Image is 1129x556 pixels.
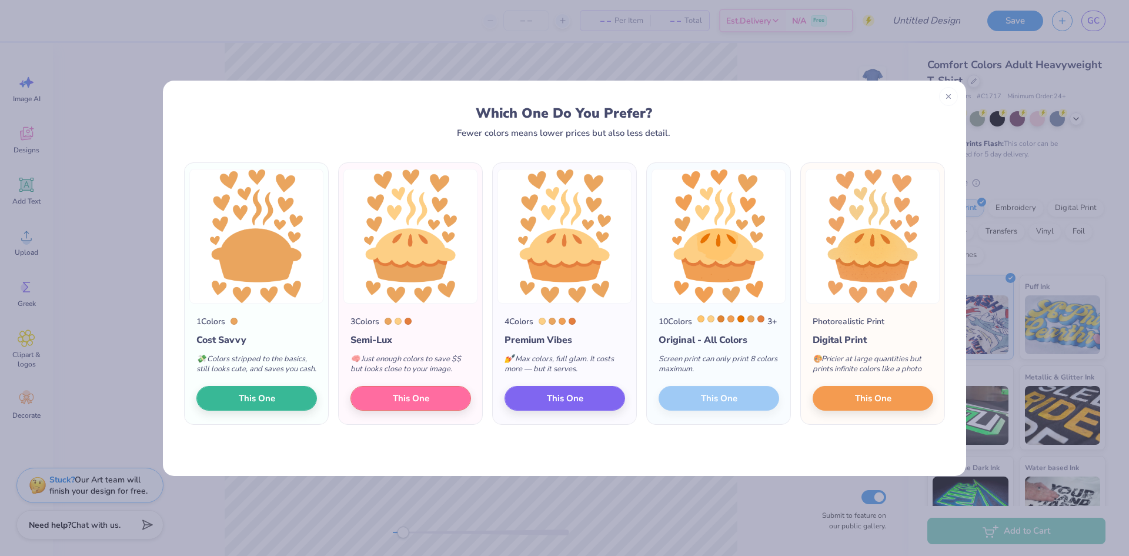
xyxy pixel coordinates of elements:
div: Original - All Colors [659,333,779,347]
div: Fewer colors means lower prices but also less detail. [457,128,670,138]
img: 4 color option [497,169,632,304]
span: 🧠 [350,354,360,364]
div: 157 C [559,318,566,325]
div: Colors stripped to the basics, still looks cute, and saves you cash. [196,347,317,386]
div: 10 Colors [659,315,692,328]
div: 7577 C [757,315,764,322]
button: This One [813,386,933,411]
div: 1345 C [539,318,546,325]
img: 1 color option [189,169,323,304]
div: 152 C [737,315,744,322]
div: Semi-Lux [350,333,471,347]
div: Screen print can only print 8 colors maximum. [659,347,779,386]
div: 7411 C [385,318,392,325]
button: This One [350,386,471,411]
span: 🎨 [813,354,822,364]
span: This One [239,391,275,405]
div: 7411 C [549,318,556,325]
div: 1355 C [697,315,704,322]
div: Max colors, full glam. It costs more — but it serves. [505,347,625,386]
div: 7411 C [747,315,754,322]
div: Cost Savvy [196,333,317,347]
div: 7577 C [569,318,576,325]
div: 4 Colors [505,315,533,328]
div: 1345 C [707,315,714,322]
span: 💸 [196,354,206,364]
div: 1 Colors [196,315,225,328]
div: Photorealistic Print [813,315,884,328]
img: Photorealistic preview [806,169,940,304]
div: 3 Colors [350,315,379,328]
div: Just enough colors to save $$ but looks close to your image. [350,347,471,386]
div: 7577 C [405,318,412,325]
span: This One [393,391,429,405]
div: 3 + [697,315,777,328]
div: Which One Do You Prefer? [195,105,933,121]
div: 157 C [727,315,734,322]
span: 💅 [505,354,514,364]
span: This One [547,391,583,405]
div: 1345 C [395,318,402,325]
div: 7413 C [717,315,724,322]
button: This One [196,386,317,411]
img: 10 color option [652,169,786,304]
button: This One [505,386,625,411]
span: This One [855,391,891,405]
div: 7411 C [231,318,238,325]
div: Digital Print [813,333,933,347]
img: 3 color option [343,169,477,304]
div: Premium Vibes [505,333,625,347]
div: Pricier at large quantities but prints infinite colors like a photo [813,347,933,386]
